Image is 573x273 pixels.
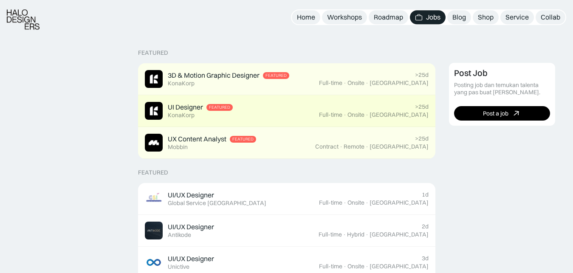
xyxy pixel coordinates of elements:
div: UI/UX Designer [168,254,214,263]
div: · [343,111,347,118]
div: UX Content Analyst [168,135,226,144]
div: Contract [315,143,339,150]
div: · [343,199,347,206]
div: Shop [478,13,494,22]
div: KonaKorp [168,80,195,87]
div: Featured [138,169,168,176]
div: Featured [265,73,287,78]
div: Service [505,13,529,22]
a: Jobs [410,10,446,24]
div: Full-time [319,263,342,270]
div: Jobs [426,13,440,22]
div: 1d [422,191,429,198]
a: Workshops [322,10,367,24]
div: Hybrid [347,231,364,238]
div: Full-time [319,111,342,118]
div: Onsite [347,199,364,206]
div: · [365,231,369,238]
div: Unictive [168,263,189,270]
div: Remote [344,143,364,150]
div: · [343,263,347,270]
div: · [365,199,369,206]
a: Job ImageUI DesignerFeaturedKonaKorp>25dFull-time·Onsite·[GEOGRAPHIC_DATA] [138,95,435,127]
div: Featured [209,105,230,110]
div: Workshops [327,13,362,22]
div: Full-time [319,79,342,87]
img: Job Image [145,102,163,120]
a: Blog [447,10,471,24]
div: Featured [232,137,254,142]
div: Mobbin [168,144,188,151]
div: Onsite [347,263,364,270]
div: [GEOGRAPHIC_DATA] [370,231,429,238]
a: Job ImageUI/UX DesignerAntikode2dFull-time·Hybrid·[GEOGRAPHIC_DATA] [138,215,435,247]
div: Post a job [483,110,508,117]
div: · [365,143,369,150]
div: · [343,79,347,87]
div: Full-time [319,199,342,206]
a: Job ImageUI/UX DesignerGlobal Service [GEOGRAPHIC_DATA]1dFull-time·Onsite·[GEOGRAPHIC_DATA] [138,183,435,215]
a: Post a job [454,106,550,121]
a: Service [500,10,534,24]
div: · [343,231,346,238]
div: Featured [138,49,168,56]
div: [GEOGRAPHIC_DATA] [370,263,429,270]
a: Job Image3D & Motion Graphic DesignerFeaturedKonaKorp>25dFull-time·Onsite·[GEOGRAPHIC_DATA] [138,63,435,95]
img: Job Image [145,70,163,88]
div: Posting job dan temukan talenta yang pas buat [PERSON_NAME]. [454,82,550,96]
div: UI/UX Designer [168,222,214,231]
div: Roadmap [374,13,403,22]
div: UI Designer [168,103,203,112]
div: Blog [452,13,466,22]
div: 3D & Motion Graphic Designer [168,71,260,80]
div: Onsite [347,111,364,118]
a: Job ImageUX Content AnalystFeaturedMobbin>25dContract·Remote·[GEOGRAPHIC_DATA] [138,127,435,159]
div: Home [297,13,315,22]
a: Home [292,10,320,24]
div: · [365,79,369,87]
a: Collab [536,10,565,24]
div: >25d [415,135,429,142]
div: >25d [415,103,429,110]
div: [GEOGRAPHIC_DATA] [370,199,429,206]
div: [GEOGRAPHIC_DATA] [370,143,429,150]
div: [GEOGRAPHIC_DATA] [370,79,429,87]
div: 2d [422,223,429,230]
div: · [365,111,369,118]
div: · [339,143,343,150]
div: · [365,263,369,270]
div: Antikode [168,231,191,239]
a: Roadmap [369,10,408,24]
div: Collab [541,13,560,22]
div: [GEOGRAPHIC_DATA] [370,111,429,118]
div: >25d [415,71,429,79]
img: Job Image [145,222,163,239]
img: Job Image [145,253,163,271]
div: Full-time [319,231,342,238]
div: Post Job [454,68,488,78]
img: Job Image [145,134,163,152]
img: Job Image [145,190,163,208]
div: KonaKorp [168,112,195,119]
div: 3d [422,255,429,262]
a: Shop [473,10,499,24]
div: UI/UX Designer [168,191,214,200]
div: Onsite [347,79,364,87]
div: Global Service [GEOGRAPHIC_DATA] [168,200,266,207]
